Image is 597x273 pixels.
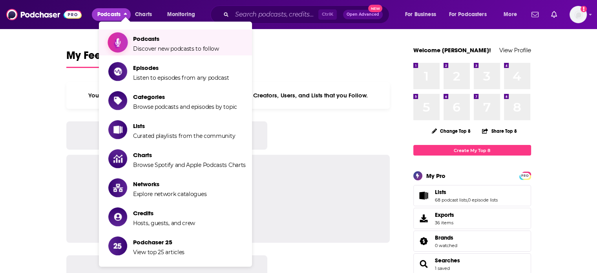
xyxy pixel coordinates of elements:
span: Episodes [133,64,229,71]
a: Searches [435,257,460,264]
span: Monitoring [167,9,195,20]
span: Networks [133,180,206,188]
span: Logged in as NickG [570,6,587,23]
button: Open AdvancedNew [343,10,383,19]
a: 0 watched [435,243,457,248]
a: Show notifications dropdown [548,8,560,21]
span: Listen to episodes from any podcast [133,74,229,81]
img: Podchaser - Follow, Share and Rate Podcasts [6,7,82,22]
span: Podcasts [133,35,219,42]
span: Podchaser 25 [133,238,184,246]
a: Show notifications dropdown [528,8,542,21]
span: Browse podcasts and episodes by topic [133,103,237,110]
span: Exports [435,211,454,218]
a: Brands [416,236,432,247]
button: open menu [498,8,527,21]
span: Credits [133,209,195,217]
button: open menu [400,8,446,21]
span: Lists [435,189,446,196]
div: My Pro [426,172,445,180]
span: Brands [435,234,453,241]
span: Curated playlists from the community [133,132,235,139]
span: Lists [133,122,235,130]
a: Lists [435,189,498,196]
a: Searches [416,258,432,269]
span: Explore network catalogues [133,191,206,198]
span: Discover new podcasts to follow [133,45,219,52]
span: Open Advanced [347,13,379,16]
span: Charts [133,151,246,159]
div: Search podcasts, credits, & more... [218,5,397,24]
span: For Podcasters [449,9,487,20]
span: 36 items [435,220,454,225]
button: Share Top 8 [482,123,517,139]
span: Podcasts [97,9,120,20]
span: Brands [413,231,531,252]
span: , [467,197,468,203]
svg: Add a profile image [581,6,587,12]
a: Lists [416,190,432,201]
a: My Feed [66,49,108,68]
div: Your personalized Feed is curated based on the Podcasts, Creators, Users, and Lists that you Follow. [66,82,390,109]
span: View top 25 articles [133,249,184,256]
a: Create My Top 8 [413,145,531,156]
a: Brands [435,234,457,241]
a: Welcome [PERSON_NAME]! [413,46,491,54]
span: Charts [135,9,152,20]
button: close menu [92,8,131,21]
a: View Profile [499,46,531,54]
span: My Feed [66,49,108,67]
span: Hosts, guests, and crew [133,220,195,227]
span: PRO [520,173,530,179]
a: 0 episode lists [468,197,498,203]
span: Categories [133,93,237,101]
span: New [368,5,382,12]
span: Ctrl K [318,9,337,20]
span: Lists [413,185,531,206]
a: 1 saved [435,266,450,271]
a: Charts [130,8,157,21]
span: For Business [405,9,436,20]
img: User Profile [570,6,587,23]
button: Change Top 8 [427,126,476,136]
button: open menu [444,8,498,21]
a: PRO [520,172,530,178]
span: Browse Spotify and Apple Podcasts Charts [133,161,246,169]
span: Exports [416,213,432,224]
a: 68 podcast lists [435,197,467,203]
button: open menu [162,8,205,21]
span: More [504,9,517,20]
input: Search podcasts, credits, & more... [232,8,318,21]
button: Show profile menu [570,6,587,23]
a: Exports [413,208,531,229]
